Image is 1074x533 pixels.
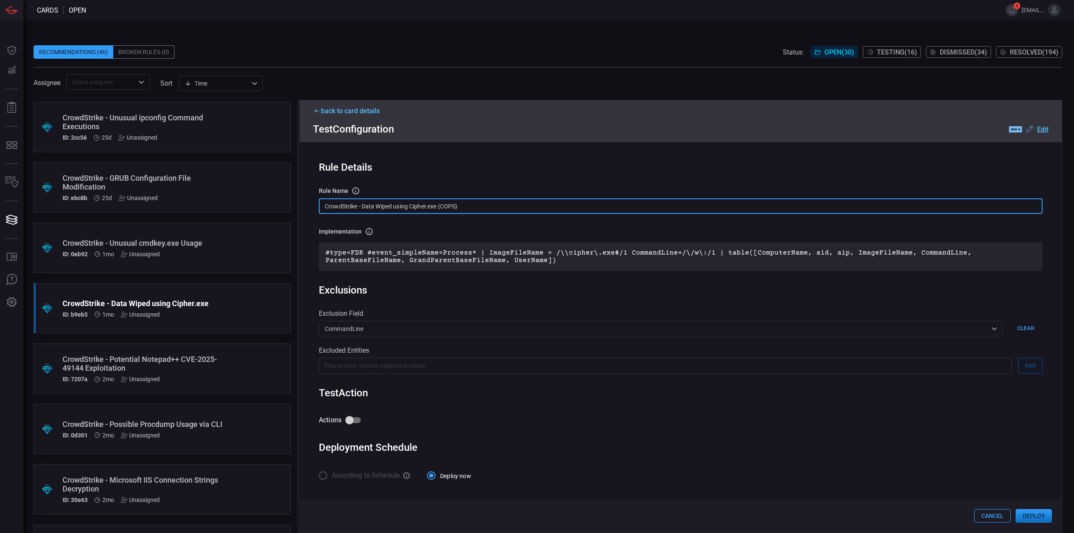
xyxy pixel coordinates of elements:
button: Open [136,76,147,88]
button: Dismissed(34) [926,46,991,58]
span: Jul 20, 2025 12:42 AM [102,251,114,257]
button: Rule Catalog [2,247,22,267]
div: Unassigned [121,376,160,382]
h5: ID: 0eb92 [63,251,88,257]
input: Rule name [319,198,1043,214]
h5: ID: 30a63 [63,497,88,503]
div: Recommendations (46) [34,45,113,59]
h5: ID: ebc8b [63,195,87,201]
button: MITRE - Detection Posture [2,135,22,155]
div: Rule Details [319,161,1043,173]
div: CrowdStrike - Unusual cmdkey.exe Usage [63,239,230,247]
div: Broken Rules (0) [113,45,175,59]
span: Jul 05, 2025 11:47 PM [102,376,114,382]
span: Resolved ( 194 ) [1010,48,1058,56]
span: Dismissed ( 34 ) [940,48,987,56]
span: Open ( 30 ) [824,48,854,56]
div: Excluded Entities [319,346,1043,354]
div: Exclusion Field [319,309,1043,317]
h3: Implementation [319,228,362,235]
input: Please enter comma separated values [319,358,1011,373]
div: CrowdStrike - Potential Notepad++ CVE-2025-49144 Exploitation [63,355,230,372]
button: Cards [2,210,22,230]
span: Assignee [34,79,60,87]
span: Deploy now [440,472,471,481]
div: Unassigned [119,195,158,201]
button: Resolved(194) [996,46,1062,58]
div: Unassigned [118,134,157,141]
h5: ID: b9eb5 [63,311,88,318]
button: Deploy [1016,509,1052,523]
p: #type=FDR #event_simpleName=Process* | ImageFileName = /\\cipher\.exe$/i CommandLine=/\/w\:/i | t... [326,249,1036,264]
div: CrowdStrike - Unusual ipconfig Command Executions [63,113,230,131]
input: Select assignee [69,77,134,87]
div: Deployment Schedule [319,442,1043,453]
span: Status: [783,48,804,56]
span: Jul 27, 2025 3:14 AM [102,195,112,201]
button: Preferences [2,292,22,312]
span: Jul 20, 2025 12:42 AM [102,311,114,318]
span: [EMAIL_ADDRESS][DOMAIN_NAME] [1022,7,1045,13]
div: Exclusions [319,284,367,296]
div: Unassigned [121,432,160,439]
button: Reports [2,98,22,118]
div: Test Configuration [313,123,1048,135]
button: Ask Us A Question [2,270,22,290]
h3: rule Name [319,187,348,194]
div: back to card details [313,107,1048,115]
span: Cards [37,6,58,14]
span: Jul 27, 2025 3:14 AM [102,134,112,141]
u: Edit [1037,125,1048,133]
span: Testing ( 16 ) [877,48,917,56]
h5: ID: 2cc56 [63,134,87,141]
div: CrowdStrike - Possible Procdump Usage via CLI [63,420,230,429]
div: Unassigned [121,311,160,318]
div: CommandLine [319,321,1002,336]
div: Time [185,79,249,88]
h5: ID: 0d301 [63,432,88,439]
button: Detections [2,60,22,81]
div: Unassigned [121,497,160,503]
span: Actions [319,415,341,425]
div: Test Action [319,387,1043,399]
span: open [69,6,86,14]
button: Testing(16) [863,46,921,58]
div: CrowdStrike - Microsoft IIS Connection Strings Decryption [63,476,230,493]
span: 6 [1014,3,1020,9]
div: CrowdStrike - Data Wiped using Cipher.exe [63,299,230,308]
button: Cancel [974,509,1011,523]
div: CrowdStrike - GRUB Configuration File Modification [63,174,230,191]
span: According to Schedule [332,471,399,481]
button: Inventory [2,172,22,192]
label: sort [160,79,172,87]
h5: ID: 7207a [63,376,88,382]
button: Clear [1009,321,1043,336]
span: Jul 05, 2025 11:47 PM [102,432,114,439]
button: Dashboard [2,40,22,60]
button: 6 [1006,4,1018,16]
span: Jun 28, 2025 11:17 PM [102,497,114,503]
button: Open(30) [811,46,858,58]
div: Unassigned [121,251,160,257]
